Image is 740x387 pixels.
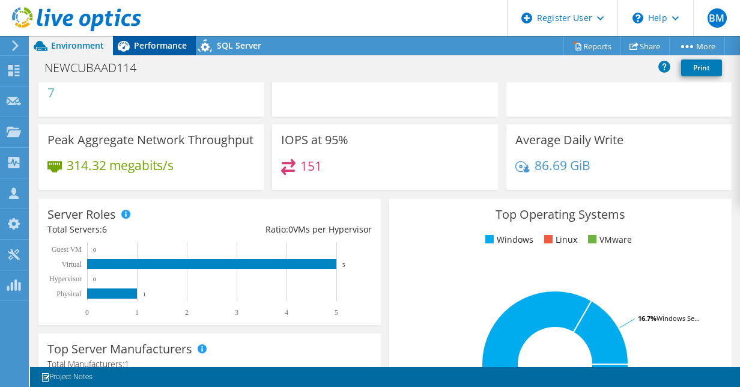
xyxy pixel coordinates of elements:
[398,208,723,221] h3: Top Operating Systems
[482,233,533,246] li: Windows
[563,37,621,55] a: Reports
[51,40,104,51] span: Environment
[143,291,146,297] text: 1
[285,308,288,317] text: 4
[300,159,322,172] h4: 151
[657,314,700,323] tspan: Windows Se...
[39,61,155,75] h1: NEWCUBAAD114
[535,159,590,172] h4: 86.69 GiB
[62,260,82,269] text: Virtual
[47,133,253,147] h3: Peak Aggregate Network Throughput
[342,262,345,268] text: 5
[620,37,670,55] a: Share
[281,133,348,147] h3: IOPS at 95%
[134,40,187,51] span: Performance
[638,314,657,323] tspan: 16.7%
[632,13,643,23] svg: \n
[124,358,129,370] span: 1
[67,159,174,172] h4: 314.32 megabits/s
[93,276,96,282] text: 0
[32,370,101,385] a: Project Notes
[47,343,192,356] h3: Top Server Manufacturers
[681,59,722,76] a: Print
[585,233,632,246] li: VMware
[52,245,82,254] text: Guest VM
[93,247,96,253] text: 0
[515,133,623,147] h3: Average Daily Write
[56,290,81,298] text: Physical
[217,40,261,51] span: SQL Server
[708,8,727,28] span: BM
[235,308,238,317] text: 3
[85,308,89,317] text: 0
[335,308,338,317] text: 5
[541,233,577,246] li: Linux
[47,223,210,236] div: Total Servers:
[47,208,116,221] h3: Server Roles
[47,86,96,99] h4: 7
[210,223,372,236] div: Ratio: VMs per Hypervisor
[135,308,139,317] text: 1
[669,37,725,55] a: More
[288,224,293,235] span: 0
[47,358,372,371] h4: Total Manufacturers:
[102,224,107,235] span: 6
[185,308,189,317] text: 2
[49,275,82,283] text: Hypervisor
